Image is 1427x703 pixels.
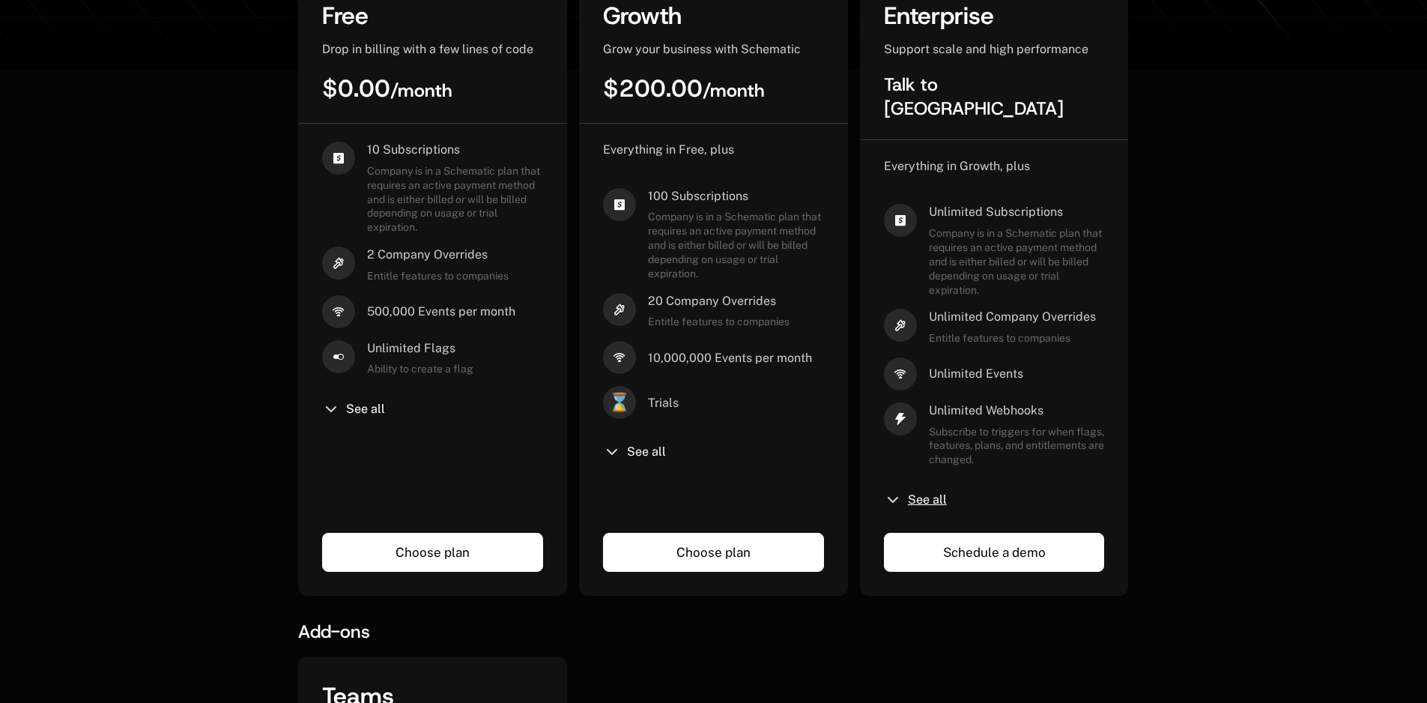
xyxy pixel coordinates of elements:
span: Unlimited Webhooks [929,402,1105,419]
a: Choose plan [603,533,824,572]
i: signal [603,341,636,374]
span: See all [627,446,666,458]
span: Support scale and high performance [884,42,1088,56]
span: Company is in a Schematic plan that requires an active payment method and is either billed or wil... [648,210,824,280]
sub: / month [703,79,765,103]
span: Entitle features to companies [648,315,790,329]
span: Grow your business with Schematic [603,42,801,56]
span: Entitle features to companies [929,331,1096,346]
i: cashapp [603,188,636,221]
span: Talk to [GEOGRAPHIC_DATA] [884,73,1064,121]
span: Everything in Growth, plus [884,159,1030,173]
span: Ability to create a flag [367,362,473,376]
span: $200.00 [603,73,765,104]
span: 100 Subscriptions [648,188,824,205]
span: Entitle features to companies [367,269,509,283]
span: See all [346,403,385,415]
i: thunder [884,402,917,435]
i: chevron-down [322,400,340,418]
span: Unlimited Subscriptions [929,204,1105,220]
i: cashapp [884,204,917,237]
span: $0.00 [322,73,452,104]
i: cashapp [322,142,355,175]
span: 500,000 Events per month [367,304,515,320]
span: ⌛ [603,386,636,419]
span: Unlimited Flags [367,340,473,357]
a: Choose plan [322,533,543,572]
span: See all [908,494,947,506]
i: chevron-down [884,491,902,509]
span: Unlimited Events [929,366,1023,382]
span: Trials [648,395,679,411]
i: hammer [603,293,636,326]
sub: / month [390,79,452,103]
i: signal [322,295,355,328]
span: 20 Company Overrides [648,293,790,310]
span: 10 Subscriptions [367,142,543,158]
span: 10,000,000 Events per month [648,350,812,366]
i: chevron-down [603,443,621,461]
span: Subscribe to triggers for when flags, features, plans, and entitlements are changed. [929,425,1105,468]
a: Schedule a demo [884,533,1105,572]
i: hammer [322,247,355,280]
i: hammer [884,309,917,342]
span: 2 Company Overrides [367,247,509,263]
span: Company is in a Schematic plan that requires an active payment method and is either billed or wil... [367,164,543,235]
span: Add-ons [298,620,370,644]
span: Everything in Free, plus [603,142,734,157]
span: Unlimited Company Overrides [929,309,1096,325]
span: Company is in a Schematic plan that requires an active payment method and is either billed or wil... [929,226,1105,297]
span: Drop in billing with a few lines of code [322,42,533,56]
i: signal [884,357,917,390]
i: boolean-on [322,340,355,373]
